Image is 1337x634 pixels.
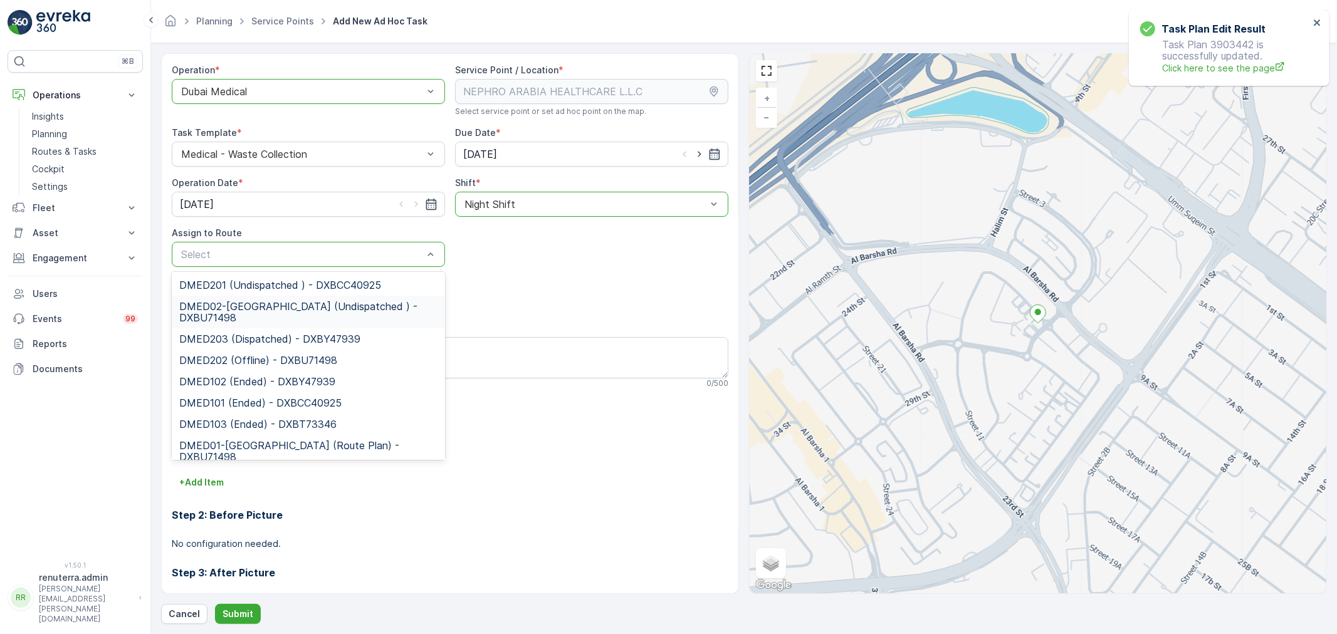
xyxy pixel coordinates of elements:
p: Submit [223,608,253,620]
h3: Step 2: Before Picture [172,507,728,522]
img: Google [753,577,794,593]
a: Cockpit [27,160,143,178]
a: Zoom Out [757,108,776,127]
span: DMED103 (Ended) - DXBT73346 [179,418,337,430]
span: DMED202 (Offline) - DXBU71498 [179,355,337,366]
p: Asset [33,227,118,239]
a: Planning [196,16,233,26]
span: DMED01-[GEOGRAPHIC_DATA] (Route Plan) - DXBU71498 [179,440,438,462]
button: Engagement [8,246,143,271]
label: Assign to Route [172,227,242,238]
a: View Fullscreen [757,61,776,80]
span: DMED101 (Ended) - DXBCC40925 [179,397,342,408]
p: Select [181,247,423,262]
h3: Step 3: After Picture [172,565,728,580]
a: Service Points [251,16,314,26]
label: Shift [455,177,476,188]
input: NEPHRO ARABIA HEALTHCARE L.L.C [455,79,728,104]
button: close [1313,18,1322,29]
button: Fleet [8,195,143,221]
h2: Task Template Configuration [172,408,728,427]
p: Routes & Tasks [32,145,97,158]
a: Users [8,281,143,306]
a: Routes & Tasks [27,143,143,160]
span: DMED201 (Undispatched ) - DXBCC40925 [179,279,381,291]
p: Documents [33,363,138,375]
p: + Add Item [179,476,224,489]
label: Operation [172,65,215,75]
a: Open this area in Google Maps (opens a new window) [753,577,794,593]
a: Documents [8,356,143,382]
a: Events99 [8,306,143,331]
button: Cancel [161,604,207,624]
p: Engagement [33,252,118,264]
a: Planning [27,125,143,143]
p: Planning [32,128,67,140]
a: Homepage [164,19,177,29]
p: Operations [33,89,118,101]
span: v 1.50.1 [8,561,143,569]
label: Due Date [455,127,496,138]
label: Task Template [172,127,237,138]
p: 99 [125,314,135,324]
p: Insights [32,110,64,123]
p: Task Plan 3903442 is successfully updated. [1140,39,1309,75]
p: Events [33,313,115,325]
a: Layers [757,549,785,577]
button: +Add Item [172,472,231,492]
button: Operations [8,83,143,108]
span: Select service point or set ad hoc point on the map. [455,107,646,117]
p: Cancel [169,608,200,620]
a: Settings [27,178,143,195]
button: RRrenuterra.admin[PERSON_NAME][EMAIL_ADDRESS][PERSON_NAME][DOMAIN_NAME] [8,571,143,624]
a: Insights [27,108,143,125]
p: Settings [32,180,68,193]
p: ⌘B [122,56,134,66]
p: 0 / 500 [706,378,728,388]
label: Operation Date [172,177,238,188]
input: dd/mm/yyyy [172,192,445,217]
span: Add New Ad Hoc Task [330,15,430,28]
span: DMED203 (Dispatched) - DXBY47939 [179,333,360,345]
img: logo_light-DOdMpM7g.png [36,10,90,35]
h3: Step 1: Waste & Bin Type [172,442,728,457]
p: Cockpit [32,163,65,175]
p: Reports [33,338,138,350]
a: Reports [8,331,143,356]
span: DMED102 (Ended) - DXBY47939 [179,376,335,387]
button: Asset [8,221,143,246]
span: + [764,93,770,103]
p: Users [33,288,138,300]
img: logo [8,10,33,35]
div: RR [11,588,31,608]
p: Fleet [33,202,118,214]
button: Submit [215,604,261,624]
p: [PERSON_NAME][EMAIL_ADDRESS][PERSON_NAME][DOMAIN_NAME] [39,584,133,624]
span: − [764,112,770,122]
input: dd/mm/yyyy [455,142,728,167]
label: Service Point / Location [455,65,558,75]
a: Zoom In [757,89,776,108]
span: DMED02-[GEOGRAPHIC_DATA] (Undispatched ) - DXBU71498 [179,301,438,323]
p: No configuration needed. [172,538,728,550]
p: renuterra.admin [39,571,133,584]
a: Click here to see the page [1162,61,1309,75]
h3: Task Plan Edit Result [1161,21,1266,36]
